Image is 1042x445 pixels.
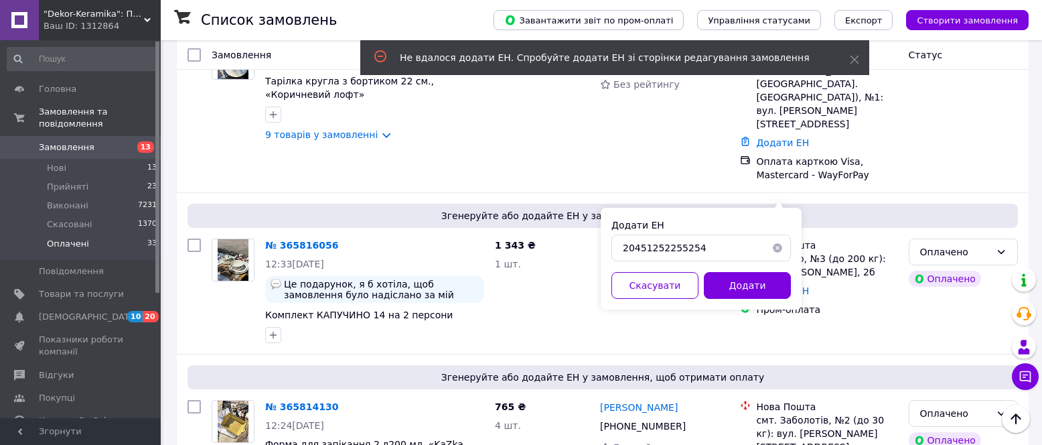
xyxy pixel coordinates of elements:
span: Завантажити звіт по пром-оплаті [504,14,673,26]
span: Каталог ProSale [39,415,111,427]
span: Експорт [845,15,883,25]
div: Мукачево, №3 (до 200 кг): вул. [PERSON_NAME], 2б [756,252,897,279]
div: Оплачено [920,245,990,259]
div: Оплата карткою Visa, Mastercard - WayForPay [756,155,897,182]
button: Створити замовлення [906,10,1029,30]
span: 13 [137,141,154,153]
a: Фото товару [212,239,254,281]
span: Управління статусами [708,15,810,25]
span: "Dekor-Keramika": Посуд, виготовлений з любов'ю! [44,8,144,20]
span: 13 [147,162,157,174]
div: [PHONE_NUMBER] [597,417,688,436]
div: [PHONE_NUMBER] [597,255,688,274]
span: Без рейтингу [613,79,680,90]
button: Очистить [764,235,791,261]
img: :speech_balloon: [271,279,281,290]
div: смт. [GEOGRAPHIC_DATA] ([GEOGRAPHIC_DATA], [GEOGRAPHIC_DATA]. [GEOGRAPHIC_DATA]), №1: вул. [PERSO... [756,50,897,131]
span: Покупці [39,392,75,404]
span: 4 шт. [495,420,521,431]
span: 20 [143,311,158,322]
span: 1 шт. [495,259,521,269]
span: Прийняті [47,181,88,193]
a: Додати ЕН [756,137,809,148]
div: Ваш ID: 1312864 [44,20,161,32]
span: Замовлення [212,50,271,60]
div: Нова Пошта [756,239,897,252]
label: Додати ЕН [611,220,664,231]
button: Скасувати [611,272,698,299]
span: Скасовані [47,218,92,231]
span: 10 [127,311,143,322]
div: Не вдалося додати ЕН. Спробуйте додати ЕН зі сторінки редагування замовлення [400,51,816,64]
span: 12:33[DATE] [265,259,324,269]
a: Фото товару [212,400,254,443]
span: Згенеруйте або додайте ЕН у замовлення, щоб отримати оплату [193,371,1013,384]
span: Виконані [47,200,88,212]
span: 1 343 ₴ [495,240,536,251]
span: Оплачені [47,238,89,250]
span: 765 ₴ [495,401,526,412]
span: Замовлення [39,141,94,153]
a: Тарілка кругла з бортиком 22 см., «Коричневий лофт» [265,76,434,100]
span: Статус [909,50,943,60]
button: Наверх [1002,405,1030,433]
span: 7231 [138,200,157,212]
a: № 365816056 [265,240,338,251]
button: Чат з покупцем [1012,363,1039,390]
a: № 365814130 [265,401,338,412]
span: Створити замовлення [917,15,1018,25]
span: 23 [147,181,157,193]
span: Це подарунок, я б хотіла, щоб замовлення було надіслано за мій рахунок. При відправці можливо мен... [284,279,479,300]
img: Фото товару [218,401,249,442]
button: Управління статусами [697,10,821,30]
a: 9 товарів у замовленні [265,129,378,140]
span: Повідомлення [39,265,104,277]
span: Згенеруйте або додайте ЕН у замовлення, щоб отримати оплату [193,209,1013,222]
button: Експорт [834,10,893,30]
a: [PERSON_NAME] [600,401,678,414]
span: Товари та послуги [39,288,124,300]
div: Пром-оплата [756,303,897,316]
span: [DEMOGRAPHIC_DATA] [39,311,138,323]
span: 12:24[DATE] [265,420,324,431]
input: Пошук [7,47,158,71]
button: Додати [704,272,791,299]
h1: Список замовлень [201,12,337,28]
span: Показники роботи компанії [39,334,124,358]
span: Головна [39,83,76,95]
button: Завантажити звіт по пром-оплаті [494,10,684,30]
a: Комплект КАПУЧИНО 14 на 2 персони [265,310,453,320]
span: 33 [147,238,157,250]
div: Нова Пошта [756,400,897,414]
div: Оплачено [920,406,990,421]
div: Оплачено [909,271,981,287]
span: Відгуки [39,369,74,381]
a: Створити замовлення [893,14,1029,25]
img: Фото товару [218,239,249,281]
span: Замовлення та повідомлення [39,106,161,130]
span: 1370 [138,218,157,231]
span: Нові [47,162,66,174]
